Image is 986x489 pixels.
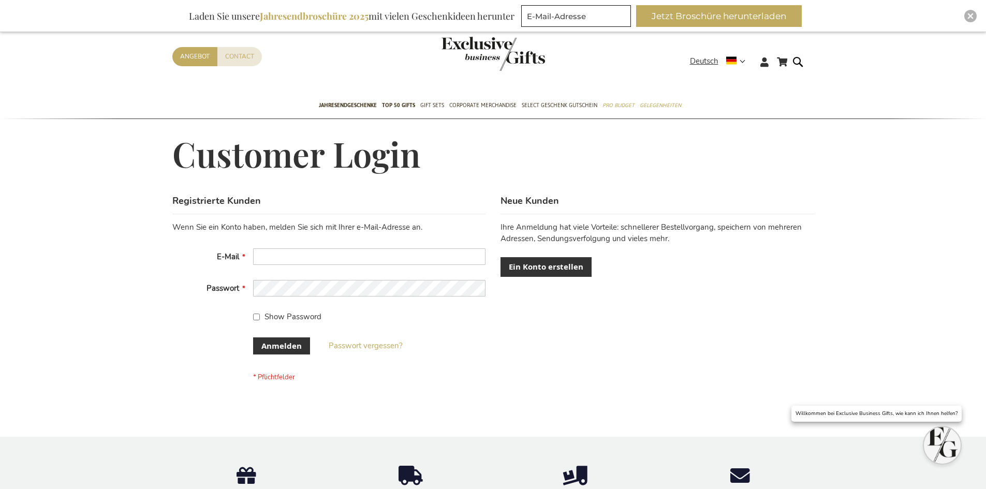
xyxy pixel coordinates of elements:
[261,340,302,351] span: Anmelden
[501,195,559,207] strong: Neue Kunden
[602,100,635,111] span: Pro Budget
[253,337,310,354] button: Anmelden
[501,222,814,244] p: Ihre Anmeldung hat viele Vorteile: schnellerer Bestellvorgang, speichern von mehreren Adressen, S...
[207,283,239,293] span: Passwort
[522,100,597,111] span: Select Geschenk Gutschein
[172,195,261,207] strong: Registrierte Kunden
[964,10,977,22] div: Close
[640,100,681,111] span: Gelegenheiten
[253,248,485,265] input: E-Mail
[264,312,321,322] span: Show Password
[521,5,631,27] input: E-Mail-Adresse
[329,340,403,351] span: Passwort vergessen?
[172,222,485,233] div: Wenn Sie ein Konto haben, melden Sie sich mit Ihrer e-Mail-Adresse an.
[521,5,634,30] form: marketing offers and promotions
[509,261,583,272] span: Ein Konto erstellen
[217,251,239,262] span: E-Mail
[636,5,802,27] button: Jetzt Broschüre herunterladen
[172,131,421,176] span: Customer Login
[217,47,262,66] a: Contact
[690,55,752,67] div: Deutsch
[420,100,444,111] span: Gift Sets
[442,37,545,71] img: Exclusive Business gifts logo
[319,100,377,111] span: Jahresendgeschenke
[967,13,974,19] img: Close
[449,100,517,111] span: Corporate Merchandise
[442,37,493,71] a: store logo
[184,5,519,27] div: Laden Sie unsere mit vielen Geschenkideen herunter
[172,47,217,66] a: Angebot
[253,314,260,320] input: Show Password
[382,100,415,111] span: TOP 50 Gifts
[690,55,718,67] span: Deutsch
[329,340,403,351] a: Passwort vergessen?
[260,10,369,22] b: Jahresendbroschüre 2025
[501,257,592,276] a: Ein Konto erstellen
